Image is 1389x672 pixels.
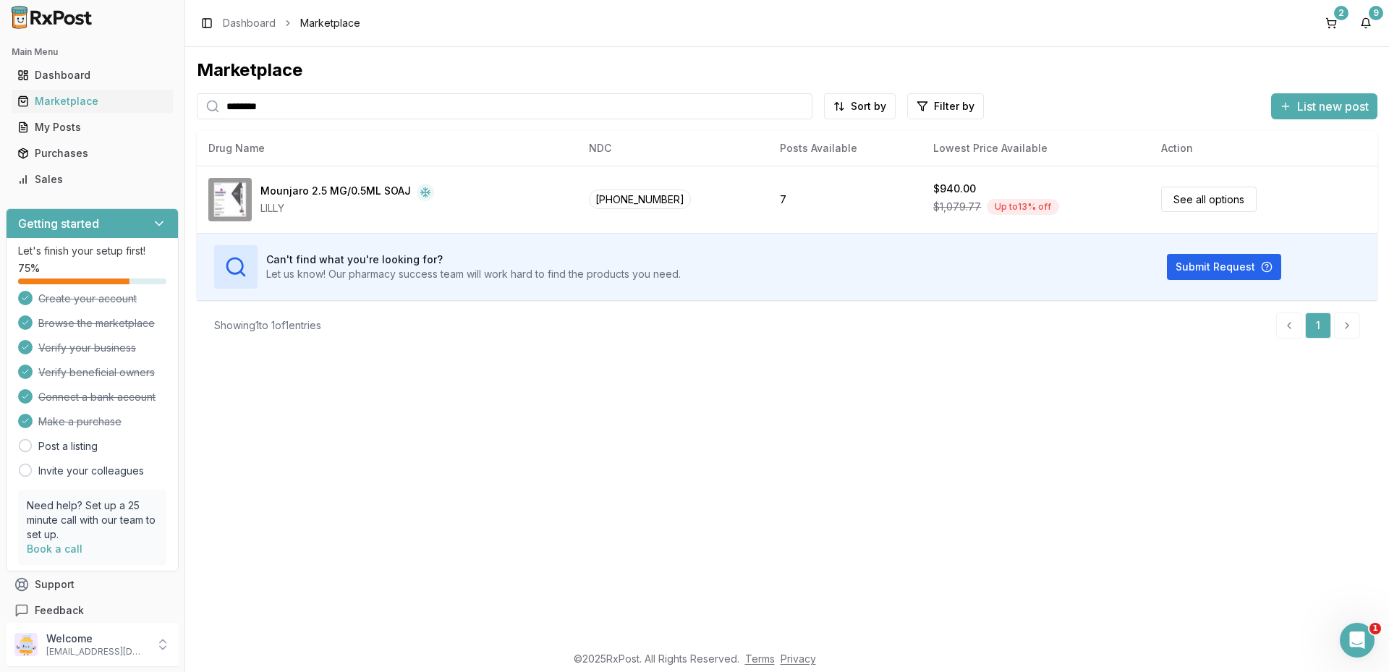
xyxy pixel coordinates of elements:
h3: Can't find what you're looking for? [266,252,681,267]
button: 9 [1354,12,1377,35]
a: Post a listing [38,439,98,454]
button: Purchases [6,142,179,165]
div: 2 [1334,6,1348,20]
a: Marketplace [12,88,173,114]
p: Let's finish your setup first! [18,244,166,258]
a: Dashboard [223,16,276,30]
span: $1,079.77 [933,200,981,214]
span: Browse the marketplace [38,316,155,331]
a: See all options [1161,187,1257,212]
a: My Posts [12,114,173,140]
span: List new post [1297,98,1369,115]
div: $940.00 [933,182,976,196]
nav: breadcrumb [223,16,360,30]
th: Posts Available [768,131,922,166]
div: Dashboard [17,68,167,82]
p: Welcome [46,631,147,646]
div: Up to 13 % off [987,199,1059,215]
button: Submit Request [1167,254,1281,280]
div: Marketplace [197,59,1377,82]
div: 9 [1369,6,1383,20]
span: Connect a bank account [38,390,156,404]
button: Sort by [824,93,896,119]
th: Lowest Price Available [922,131,1150,166]
button: List new post [1271,93,1377,119]
h2: Main Menu [12,46,173,58]
button: Feedback [6,597,179,624]
div: Showing 1 to 1 of 1 entries [214,318,321,333]
div: My Posts [17,120,167,135]
button: Sales [6,168,179,191]
th: Drug Name [197,131,577,166]
span: Marketplace [300,16,360,30]
span: 75 % [18,261,40,276]
a: Privacy [781,652,816,665]
a: Sales [12,166,173,192]
p: [EMAIL_ADDRESS][DOMAIN_NAME] [46,646,147,658]
span: 1 [1369,623,1381,634]
a: List new post [1271,101,1377,115]
div: LILLY [260,201,434,216]
nav: pagination [1276,312,1360,339]
span: Filter by [934,99,974,114]
p: Let us know! Our pharmacy success team will work hard to find the products you need. [266,267,681,281]
span: Verify your business [38,341,136,355]
a: 1 [1305,312,1331,339]
span: Create your account [38,292,137,306]
p: Need help? Set up a 25 minute call with our team to set up. [27,498,158,542]
a: Dashboard [12,62,173,88]
a: Book a call [27,543,82,555]
div: Mounjaro 2.5 MG/0.5ML SOAJ [260,184,411,201]
a: Purchases [12,140,173,166]
div: Marketplace [17,94,167,109]
div: Sales [17,172,167,187]
h3: Getting started [18,215,99,232]
button: Dashboard [6,64,179,87]
button: Support [6,571,179,597]
th: NDC [577,131,768,166]
th: Action [1150,131,1377,166]
img: User avatar [14,633,38,656]
a: Invite your colleagues [38,464,144,478]
button: Marketplace [6,90,179,113]
span: Sort by [851,99,886,114]
td: 7 [768,166,922,233]
span: Make a purchase [38,414,122,429]
span: Feedback [35,603,84,618]
button: My Posts [6,116,179,139]
iframe: Intercom live chat [1340,623,1375,658]
button: 2 [1320,12,1343,35]
img: RxPost Logo [6,6,98,29]
span: [PHONE_NUMBER] [589,190,691,209]
a: Terms [745,652,775,665]
div: Purchases [17,146,167,161]
img: Mounjaro 2.5 MG/0.5ML SOAJ [208,178,252,221]
span: Verify beneficial owners [38,365,155,380]
button: Filter by [907,93,984,119]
